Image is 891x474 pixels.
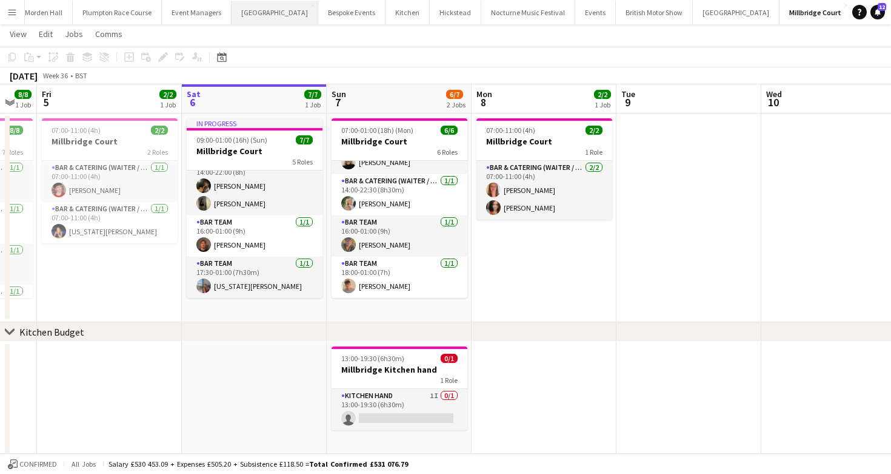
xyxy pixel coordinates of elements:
button: Confirmed [6,458,59,471]
span: 0/1 [441,354,458,363]
app-card-role: Bar & Catering (Waiter / waitress)1/114:00-22:30 (8h30m)[PERSON_NAME] [332,174,467,215]
span: 7 Roles [2,147,23,157]
div: Salary £530 453.09 + Expenses £505.20 + Subsistence £118.50 = [108,459,408,469]
app-card-role: Bar & Catering (Waiter / waitress)2/207:00-11:00 (4h)[PERSON_NAME][PERSON_NAME] [476,161,612,220]
div: 1 Job [305,100,321,109]
div: 2 Jobs [447,100,466,109]
span: 10 [764,95,782,109]
span: 2/2 [159,90,176,99]
span: 2 Roles [147,147,168,157]
span: Edit [39,29,53,39]
span: View [10,29,27,39]
button: Nocturne Music Festival [481,1,575,24]
button: Millbridge Court [779,1,852,24]
span: 6/7 [446,90,463,99]
span: Comms [95,29,122,39]
span: All jobs [69,459,98,469]
span: Sat [187,89,201,100]
button: [GEOGRAPHIC_DATA] [693,1,779,24]
span: 9 [619,95,635,109]
a: Jobs [60,26,88,42]
h3: Millbridge Court [42,136,178,147]
div: 1 Job [15,100,31,109]
span: Total Confirmed £531 076.79 [309,459,408,469]
button: [GEOGRAPHIC_DATA] [232,1,318,24]
div: In progress [187,118,322,128]
span: Jobs [65,29,83,39]
span: 5 [40,95,52,109]
div: BST [75,71,87,80]
h3: Millbridge Court [187,146,322,157]
app-card-role: Bar & Catering (Waiter / waitress)1/107:00-11:00 (4h)[PERSON_NAME] [42,161,178,202]
div: Kitchen Budget [19,326,84,338]
span: 7/7 [304,90,321,99]
app-job-card: 13:00-19:30 (6h30m)0/1Millbridge Kitchen hand1 RoleKitchen Hand1I0/113:00-19:30 (6h30m) [332,347,467,430]
span: Wed [766,89,782,100]
app-card-role: Bar Team1/117:30-01:00 (7h30m)[US_STATE][PERSON_NAME] [187,257,322,298]
div: 1 Job [595,100,610,109]
span: 13:00-19:30 (6h30m) [341,354,404,363]
h3: Millbridge Court [476,136,612,147]
span: Sun [332,89,346,100]
span: 12 [878,3,886,11]
span: 2/2 [586,126,602,135]
span: 07:00-01:00 (18h) (Mon) [341,126,413,135]
button: Plumpton Race Course [73,1,162,24]
span: Mon [476,89,492,100]
button: Morden Hall [15,1,73,24]
span: 8/8 [6,126,23,135]
span: 1 Role [440,376,458,385]
span: 7/7 [296,135,313,144]
span: 7 [330,95,346,109]
app-job-card: 07:00-11:00 (4h)2/2Millbridge Court1 RoleBar & Catering (Waiter / waitress)2/207:00-11:00 (4h)[PE... [476,118,612,220]
app-card-role: Bar Team1/116:00-01:00 (9h)[PERSON_NAME] [332,215,467,257]
a: View [5,26,32,42]
a: Edit [34,26,58,42]
app-job-card: 07:00-11:00 (4h)2/2Millbridge Court2 RolesBar & Catering (Waiter / waitress)1/107:00-11:00 (4h)[P... [42,118,178,243]
span: Tue [621,89,635,100]
button: Hickstead [430,1,481,24]
button: Event Managers [162,1,232,24]
app-job-card: 07:00-01:00 (18h) (Mon)6/6Millbridge Court6 Roles[PERSON_NAME]Bar & Catering (Waiter / waitress)1... [332,118,467,298]
span: 6/6 [441,126,458,135]
app-card-role: Bar Team1/118:00-01:00 (7h)[PERSON_NAME] [332,257,467,298]
span: Fri [42,89,52,100]
a: Comms [90,26,127,42]
div: [DATE] [10,70,38,82]
span: Week 36 [40,71,70,80]
span: 6 Roles [437,147,458,157]
span: 2/2 [594,90,611,99]
span: 07:00-11:00 (4h) [486,126,535,135]
app-card-role: Kitchen Hand1I0/113:00-19:30 (6h30m) [332,389,467,430]
a: 12 [870,5,885,19]
span: 07:00-11:00 (4h) [52,126,101,135]
span: 2/2 [151,126,168,135]
h3: Millbridge Court [332,136,467,147]
button: Events [575,1,616,24]
button: British Motor Show [616,1,693,24]
button: Kitchen [385,1,430,24]
app-card-role: Bar Team1/116:00-01:00 (9h)[PERSON_NAME] [187,215,322,257]
h3: Millbridge Kitchen hand [332,364,467,375]
app-card-role: Bar & Catering (Waiter / waitress)1/107:00-11:00 (4h)[US_STATE][PERSON_NAME] [42,202,178,243]
app-card-role: Bar & Catering (Waiter / waitress)2/214:00-22:00 (8h)[PERSON_NAME][PERSON_NAME] [187,157,322,215]
span: 8 [475,95,492,109]
div: 1 Job [160,100,176,109]
app-job-card: In progress09:00-01:00 (16h) (Sun)7/7Millbridge Court5 Roles[PERSON_NAME][PERSON_NAME]Bar & Cater... [187,118,322,298]
span: 6 [185,95,201,109]
span: 5 Roles [292,157,313,166]
button: Bespoke Events [318,1,385,24]
span: 09:00-01:00 (16h) (Sun) [196,135,267,144]
span: 8/8 [15,90,32,99]
span: Confirmed [19,460,57,469]
span: 1 Role [585,147,602,157]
